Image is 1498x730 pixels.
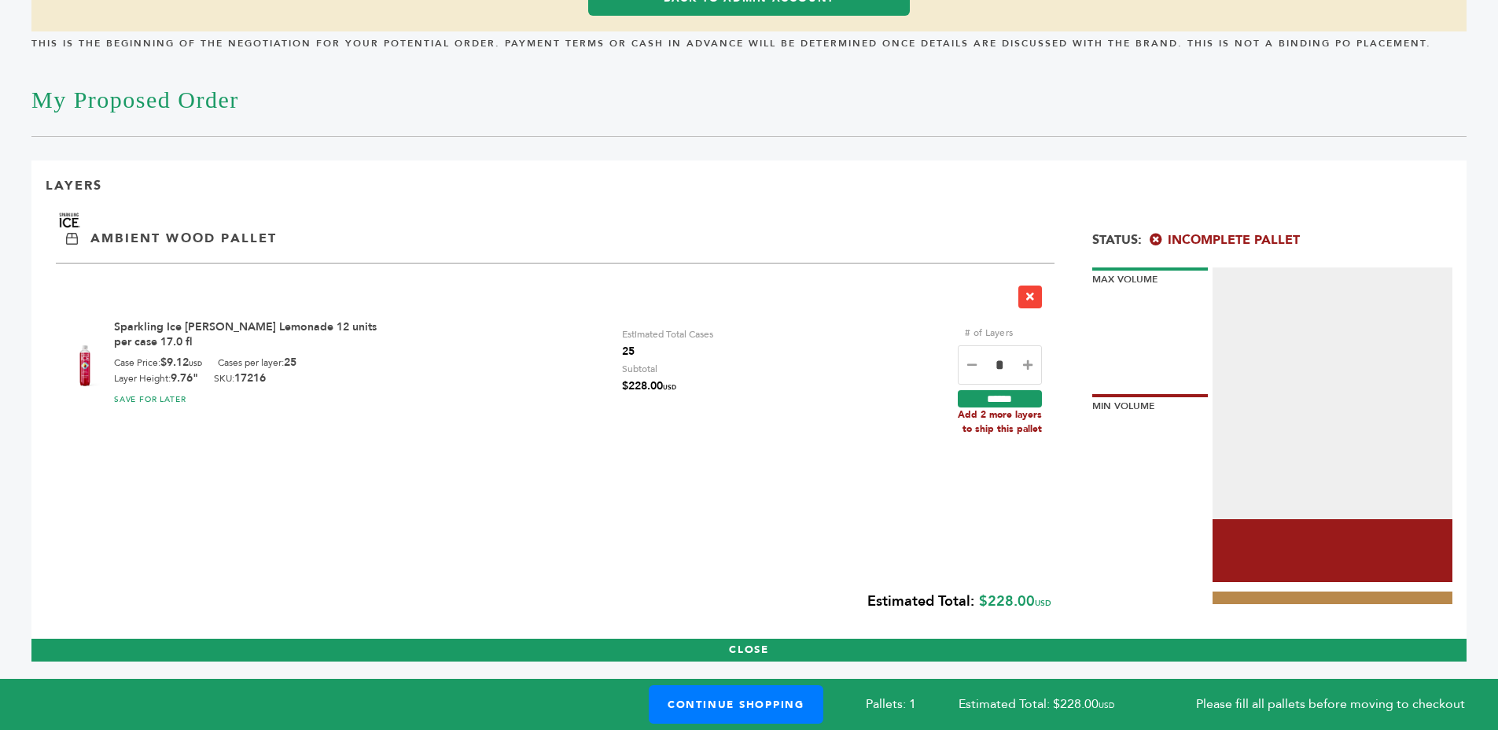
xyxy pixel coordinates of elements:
[866,695,916,713] span: Pallets: 1
[622,326,713,360] div: Estimated Total Cases
[214,371,266,385] div: SKU:
[46,212,93,229] img: Brand Name
[31,62,1467,137] h1: My Proposed Order
[867,592,974,611] b: Estimated Total:
[31,37,1467,62] h4: This is the beginning of the negotiation for your potential order. Payment terms or cash in advan...
[958,324,1021,341] label: # of Layers
[284,355,296,370] b: 25
[171,371,198,385] b: 9.76"
[663,383,676,392] span: USD
[622,360,676,396] div: Subtotal
[1092,394,1208,413] div: Min Volume
[218,356,296,371] div: Cases per layer:
[649,685,823,724] a: Continue Shopping
[958,407,1042,436] div: Add 2 more layers to ship this pallet
[114,356,202,371] div: Case Price:
[1092,267,1208,286] div: Max Volume
[90,230,277,247] p: Ambient Wood Pallet
[1099,700,1114,711] span: USD
[66,233,78,245] img: Ambient
[234,371,266,385] b: 17216
[160,355,202,370] b: $9.12
[46,582,1051,623] div: $228.00
[1092,222,1452,249] div: Status:
[1196,695,1465,713] span: Please fill all pallets before moving to checkout
[114,319,377,350] a: Sparkling Ice [PERSON_NAME] Lemonade 12 units per case 17.0 fl
[189,359,202,368] span: USD
[622,343,713,360] span: 25
[31,639,1467,662] button: CLOSE
[46,177,102,194] p: Layers
[1150,231,1300,249] span: Incomplete Pallet
[959,695,1157,713] span: Estimated Total: $228.00
[114,394,186,405] a: SAVE FOR LATER
[622,378,676,396] span: $228.00
[114,371,198,385] div: Layer Height:
[1035,598,1051,609] span: USD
